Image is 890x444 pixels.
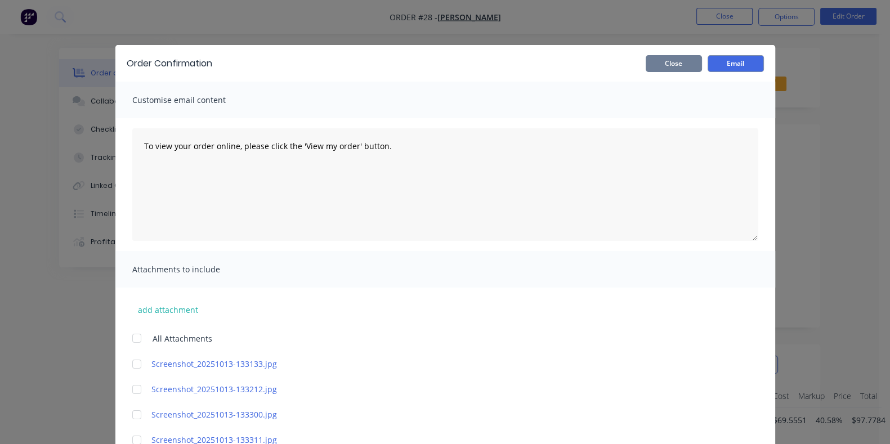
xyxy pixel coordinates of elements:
button: Close [646,55,702,72]
div: Order Confirmation [127,57,212,70]
textarea: To view your order online, please click the 'View my order' button. [132,128,758,241]
span: Customise email content [132,92,256,108]
button: Email [708,55,764,72]
a: Screenshot_20251013-133212.jpg [151,383,730,395]
a: Screenshot_20251013-133300.jpg [151,409,730,420]
a: Screenshot_20251013-133133.jpg [151,358,730,370]
button: add attachment [132,301,204,318]
span: All Attachments [153,333,212,344]
span: Attachments to include [132,262,256,277]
